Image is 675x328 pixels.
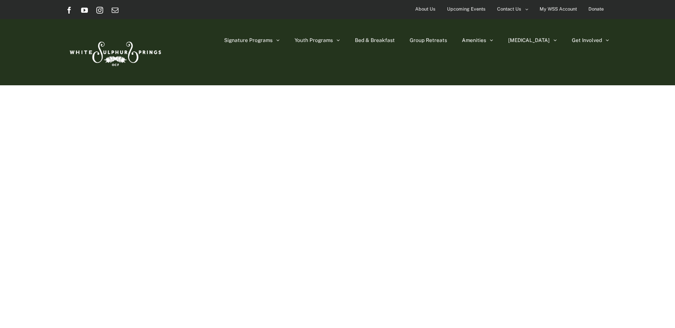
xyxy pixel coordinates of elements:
[447,3,486,15] span: Upcoming Events
[224,38,273,43] span: Signature Programs
[410,38,447,43] span: Group Retreats
[572,38,602,43] span: Get Involved
[415,3,436,15] span: About Us
[355,38,395,43] span: Bed & Breakfast
[410,19,447,62] a: Group Retreats
[295,38,333,43] span: Youth Programs
[96,7,103,14] a: Instagram
[540,3,577,15] span: My WSS Account
[224,19,280,62] a: Signature Programs
[66,32,163,72] img: White Sulphur Springs Logo
[497,3,521,15] span: Contact Us
[462,19,493,62] a: Amenities
[295,19,340,62] a: Youth Programs
[572,19,609,62] a: Get Involved
[462,38,486,43] span: Amenities
[355,19,395,62] a: Bed & Breakfast
[508,38,550,43] span: [MEDICAL_DATA]
[588,3,604,15] span: Donate
[66,7,73,14] a: Facebook
[224,19,609,62] nav: Main Menu
[508,19,557,62] a: [MEDICAL_DATA]
[112,7,118,14] a: Email
[81,7,88,14] a: YouTube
